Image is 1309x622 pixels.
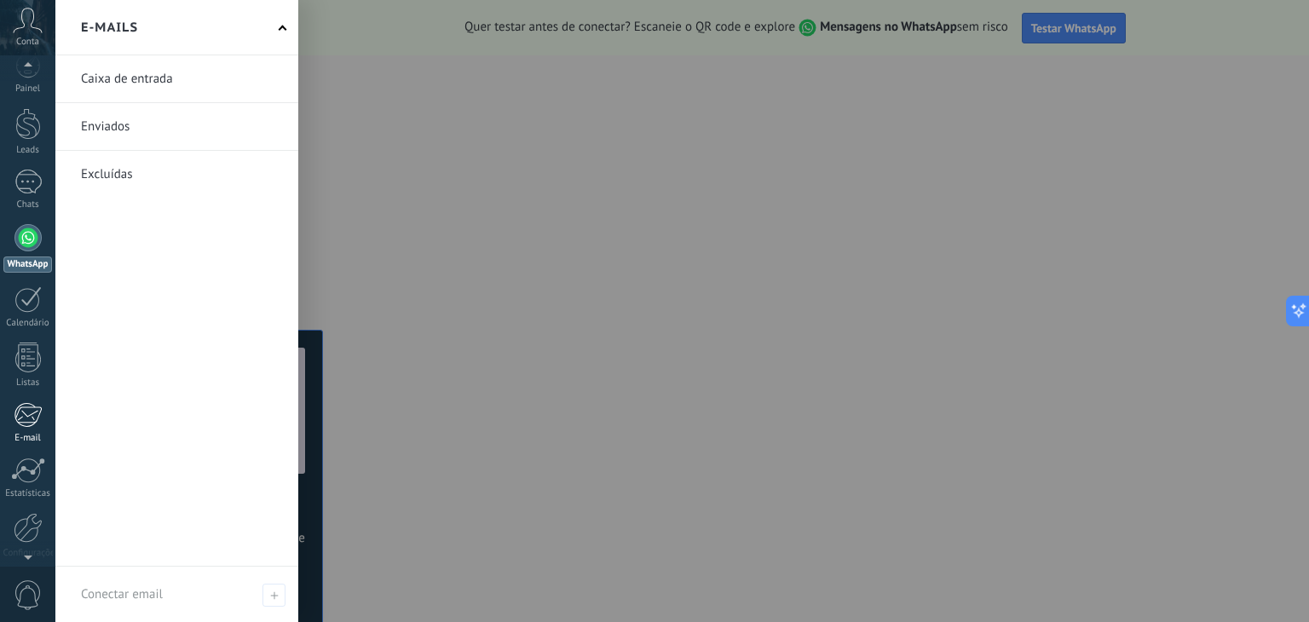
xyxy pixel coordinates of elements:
[262,584,285,607] span: Conectar email
[3,84,53,95] div: Painel
[81,586,163,602] span: Conectar email
[55,103,298,151] li: Enviados
[3,488,53,499] div: Estatísticas
[3,377,53,389] div: Listas
[3,433,53,444] div: E-mail
[55,55,298,103] li: Caixa de entrada
[16,37,39,48] span: Conta
[55,151,298,198] li: Excluídas
[81,1,138,55] h2: E-mails
[3,199,53,210] div: Chats
[3,145,53,156] div: Leads
[3,256,52,273] div: WhatsApp
[3,318,53,329] div: Calendário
